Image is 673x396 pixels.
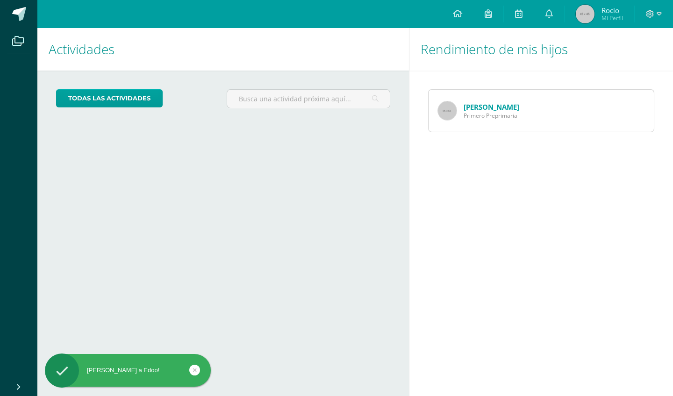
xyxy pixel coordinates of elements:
span: Primero Preprimaria [464,112,519,120]
a: [PERSON_NAME] [464,102,519,112]
h1: Rendimiento de mis hijos [421,28,662,71]
span: Rocio [601,6,623,15]
img: 45x45 [576,5,594,23]
div: [PERSON_NAME] a Edoo! [45,366,211,375]
h1: Actividades [49,28,398,71]
img: 65x65 [438,101,457,120]
input: Busca una actividad próxima aquí... [227,90,389,108]
span: Mi Perfil [601,14,623,22]
a: todas las Actividades [56,89,163,107]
